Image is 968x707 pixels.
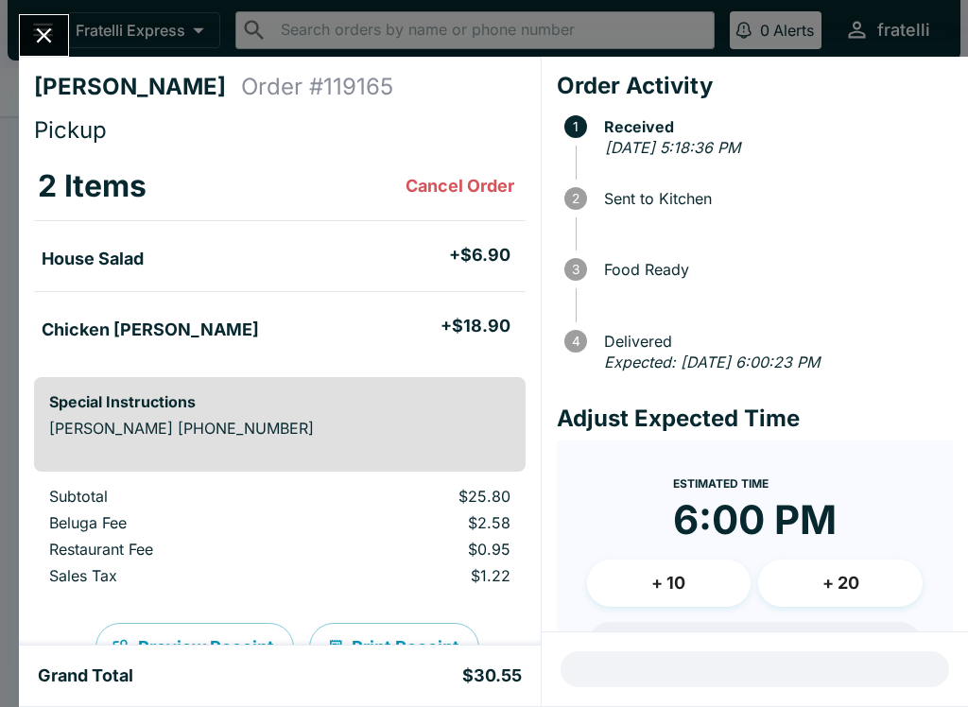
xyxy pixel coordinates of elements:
[441,315,510,337] h5: + $18.90
[34,73,241,101] h4: [PERSON_NAME]
[571,334,579,349] text: 4
[572,191,579,206] text: 2
[595,333,953,350] span: Delivered
[49,513,294,532] p: Beluga Fee
[95,623,294,672] button: Preview Receipt
[595,118,953,135] span: Received
[449,244,510,267] h5: + $6.90
[587,560,752,607] button: + 10
[20,15,68,56] button: Close
[34,152,526,362] table: orders table
[324,487,510,506] p: $25.80
[42,319,259,341] h5: Chicken [PERSON_NAME]
[595,190,953,207] span: Sent to Kitchen
[49,419,510,438] p: [PERSON_NAME] [PHONE_NUMBER]
[604,353,820,371] em: Expected: [DATE] 6:00:23 PM
[34,116,107,144] span: Pickup
[324,540,510,559] p: $0.95
[49,392,510,411] h6: Special Instructions
[38,167,147,205] h3: 2 Items
[49,540,294,559] p: Restaurant Fee
[572,262,579,277] text: 3
[557,405,953,433] h4: Adjust Expected Time
[309,623,479,672] button: Print Receipt
[605,138,740,157] em: [DATE] 5:18:36 PM
[573,119,579,134] text: 1
[241,73,393,101] h4: Order # 119165
[758,560,923,607] button: + 20
[34,487,526,593] table: orders table
[42,248,144,270] h5: House Salad
[324,513,510,532] p: $2.58
[595,261,953,278] span: Food Ready
[324,566,510,585] p: $1.22
[38,664,133,687] h5: Grand Total
[398,167,522,205] button: Cancel Order
[673,476,769,491] span: Estimated Time
[462,664,522,687] h5: $30.55
[49,566,294,585] p: Sales Tax
[673,495,837,544] time: 6:00 PM
[557,72,953,100] h4: Order Activity
[49,487,294,506] p: Subtotal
